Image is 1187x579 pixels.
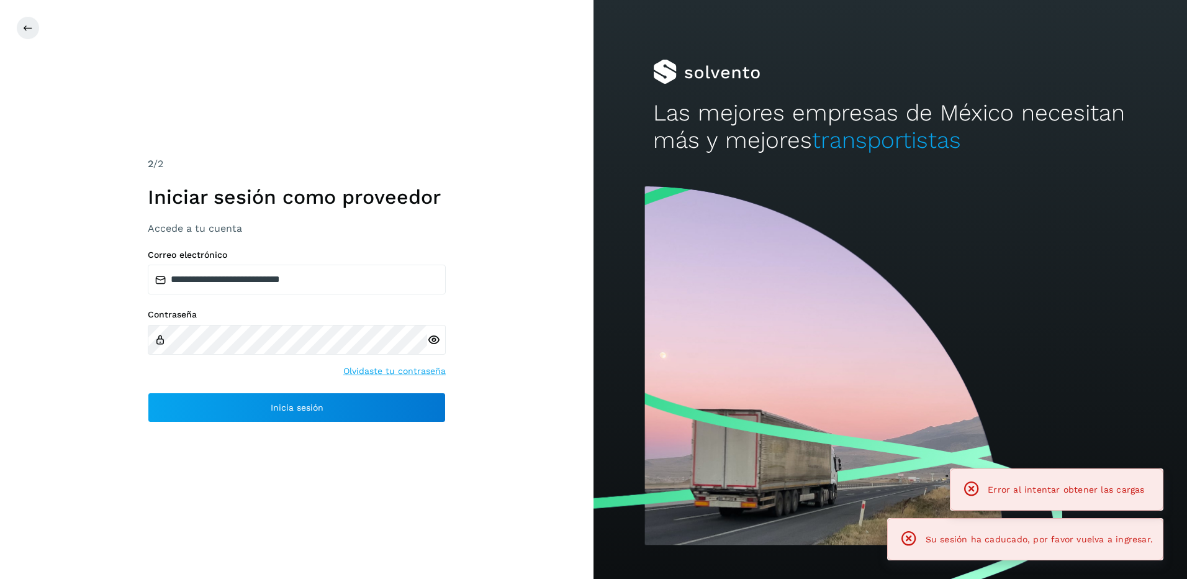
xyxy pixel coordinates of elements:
[148,157,446,171] div: /2
[148,185,446,209] h1: Iniciar sesión como proveedor
[343,365,446,378] a: Olvidaste tu contraseña
[148,309,446,320] label: Contraseña
[148,250,446,260] label: Correo electrónico
[148,393,446,422] button: Inicia sesión
[148,222,446,234] h3: Accede a tu cuenta
[653,99,1128,155] h2: Las mejores empresas de México necesitan más y mejores
[812,127,961,153] span: transportistas
[988,485,1144,495] span: Error al intentar obtener las cargas
[271,403,323,412] span: Inicia sesión
[148,158,153,170] span: 2
[926,534,1153,544] span: Su sesión ha caducado, por favor vuelva a ingresar.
